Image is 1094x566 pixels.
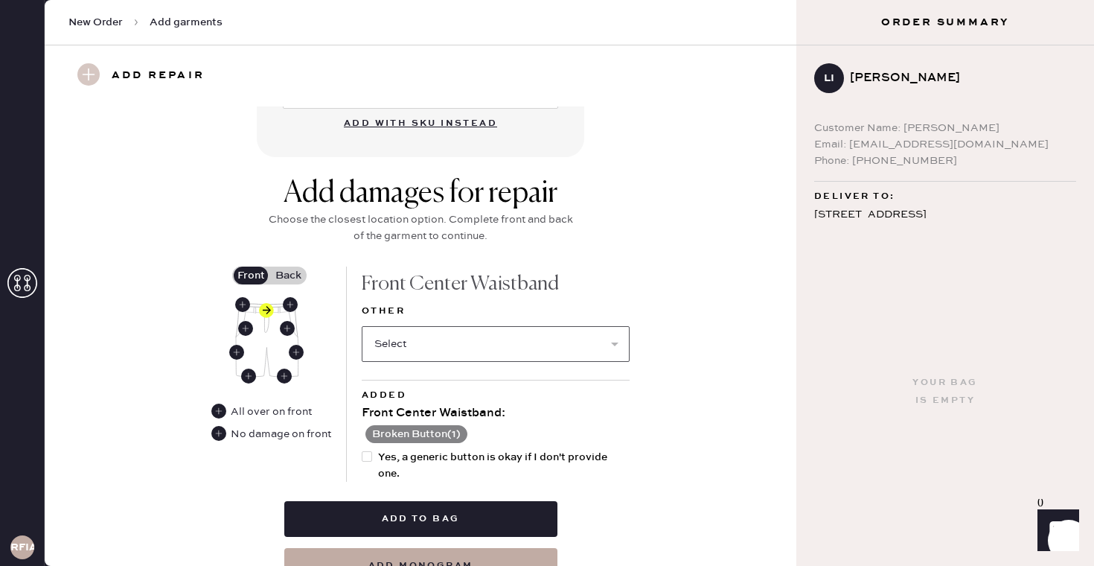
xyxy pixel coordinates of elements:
[235,303,299,378] img: Garment image
[796,15,1094,30] h3: Order Summary
[211,404,313,420] div: All over on front
[335,109,506,139] button: Add with SKU instead
[150,15,223,30] span: Add garments
[362,302,630,320] label: Other
[283,297,298,312] div: Front Left Waistband
[211,426,331,442] div: No damage on front
[814,120,1076,136] div: Customer Name: [PERSON_NAME]
[362,404,630,422] div: Front Center Waistband :
[814,206,1076,262] div: [STREET_ADDRESS] Apt. 3W [US_STATE] , NY 10036
[10,542,34,553] h3: RFIA
[378,449,630,482] span: Yes, a generic button is okay if I don't provide one.
[269,267,307,284] label: Back
[238,321,253,336] div: Front Right Pocket
[241,369,256,384] div: Front Right Hem
[850,69,1064,87] div: [PERSON_NAME]
[362,267,630,302] div: Front Center Waistband
[264,176,577,212] div: Add damages for repair
[814,188,895,206] span: Deliver to:
[264,212,577,244] div: Choose the closest location option. Complete front and back of the garment to continue.
[912,374,977,410] div: Your bag is empty
[280,321,295,336] div: Front Left Pocket
[289,345,304,360] div: Front Left Side Seam
[814,136,1076,153] div: Email: [EMAIL_ADDRESS][DOMAIN_NAME]
[277,369,292,384] div: Front Left Hem
[259,303,274,318] div: Front Center Waistband
[235,297,250,312] div: Front Right Waistband
[365,425,467,443] button: Broken Button(1)
[112,63,205,89] h3: Add repair
[284,501,557,537] button: Add to bag
[824,73,834,83] h3: LI
[231,426,331,442] div: No damage on front
[232,267,269,284] label: Front
[362,387,630,404] div: Added
[814,153,1076,169] div: Phone: [PHONE_NUMBER]
[229,345,244,360] div: Front Right Side Seam
[231,404,312,420] div: All over on front
[68,15,123,30] span: New Order
[1023,499,1087,563] iframe: Front Chat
